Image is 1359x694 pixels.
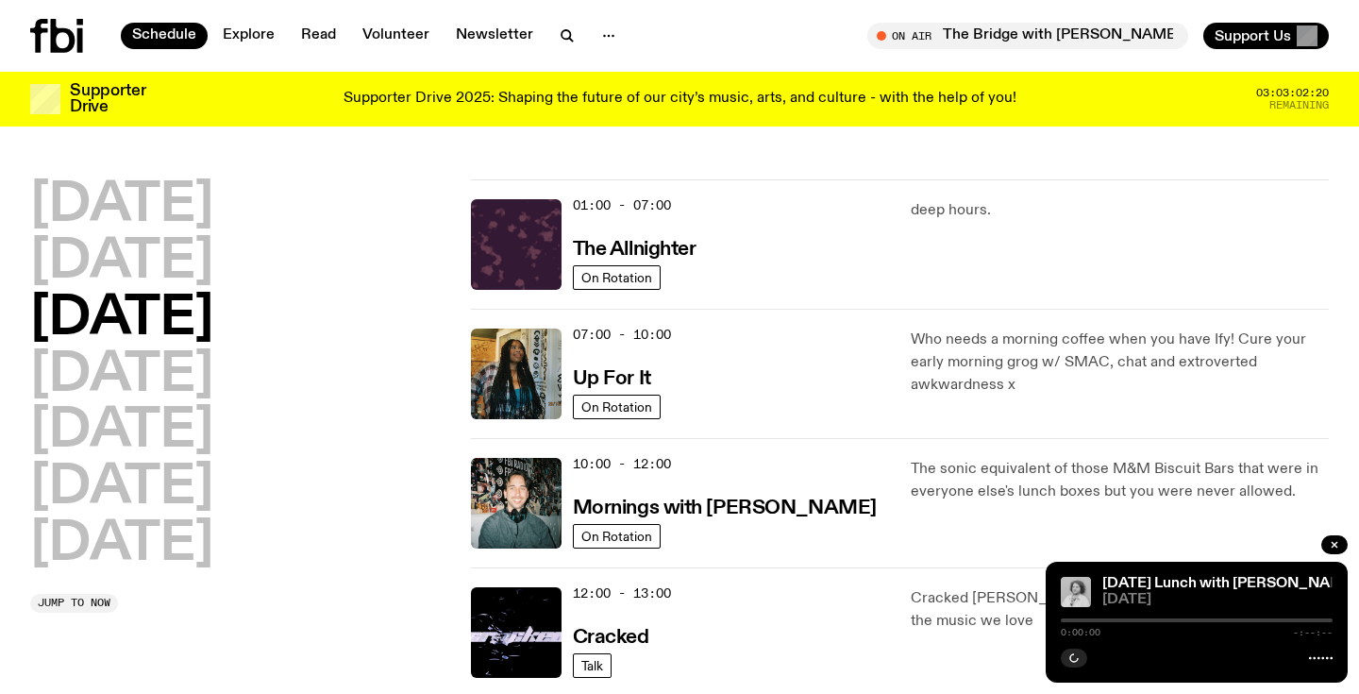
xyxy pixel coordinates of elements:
[1269,100,1329,110] span: Remaining
[290,23,347,49] a: Read
[1203,23,1329,49] button: Support Us
[573,628,649,648] h3: Cracked
[30,349,213,402] button: [DATE]
[573,524,661,549] a: On Rotation
[911,458,1329,503] p: The sonic equivalent of those M&M Biscuit Bars that were in everyone else's lunch boxes but you w...
[30,518,213,571] button: [DATE]
[30,405,213,458] button: [DATE]
[573,196,671,214] span: 01:00 - 07:00
[121,23,208,49] a: Schedule
[1215,27,1291,44] span: Support Us
[573,455,671,473] span: 10:00 - 12:00
[471,587,562,678] img: Logo for Podcast Cracked. Black background, with white writing, with glass smashing graphics
[573,326,671,344] span: 07:00 - 10:00
[573,499,877,518] h3: Mornings with [PERSON_NAME]
[581,270,652,284] span: On Rotation
[581,529,652,543] span: On Rotation
[1102,593,1333,607] span: [DATE]
[1256,88,1329,98] span: 03:03:02:20
[573,653,612,678] a: Talk
[911,329,1329,397] p: Who needs a morning coffee when you have Ify! Cure your early morning grog w/ SMAC, chat and extr...
[573,584,671,602] span: 12:00 - 13:00
[30,179,213,232] button: [DATE]
[573,369,651,389] h3: Up For It
[1061,628,1100,637] span: 0:00:00
[867,23,1188,49] button: On AirThe Bridge with [PERSON_NAME]
[211,23,286,49] a: Explore
[911,199,1329,222] p: deep hours.
[573,495,877,518] a: Mornings with [PERSON_NAME]
[471,329,562,419] img: Ify - a Brown Skin girl with black braided twists, looking up to the side with her tongue stickin...
[70,83,145,115] h3: Supporter Drive
[573,265,661,290] a: On Rotation
[573,624,649,648] a: Cracked
[445,23,545,49] a: Newsletter
[30,462,213,515] button: [DATE]
[1293,628,1333,637] span: -:--:--
[573,395,661,419] a: On Rotation
[911,587,1329,633] p: Cracked [PERSON_NAME] open the creative process behind the music we love
[344,91,1016,108] p: Supporter Drive 2025: Shaping the future of our city’s music, arts, and culture - with the help o...
[30,236,213,289] button: [DATE]
[581,399,652,414] span: On Rotation
[573,236,696,260] a: The Allnighter
[351,23,441,49] a: Volunteer
[581,658,603,672] span: Talk
[38,598,110,608] span: Jump to now
[573,365,651,389] a: Up For It
[30,594,118,613] button: Jump to now
[471,458,562,549] img: Radio presenter Ben Hansen sits in front of a wall of photos and an fbi radio sign. Film photo. B...
[573,240,696,260] h3: The Allnighter
[30,293,213,346] button: [DATE]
